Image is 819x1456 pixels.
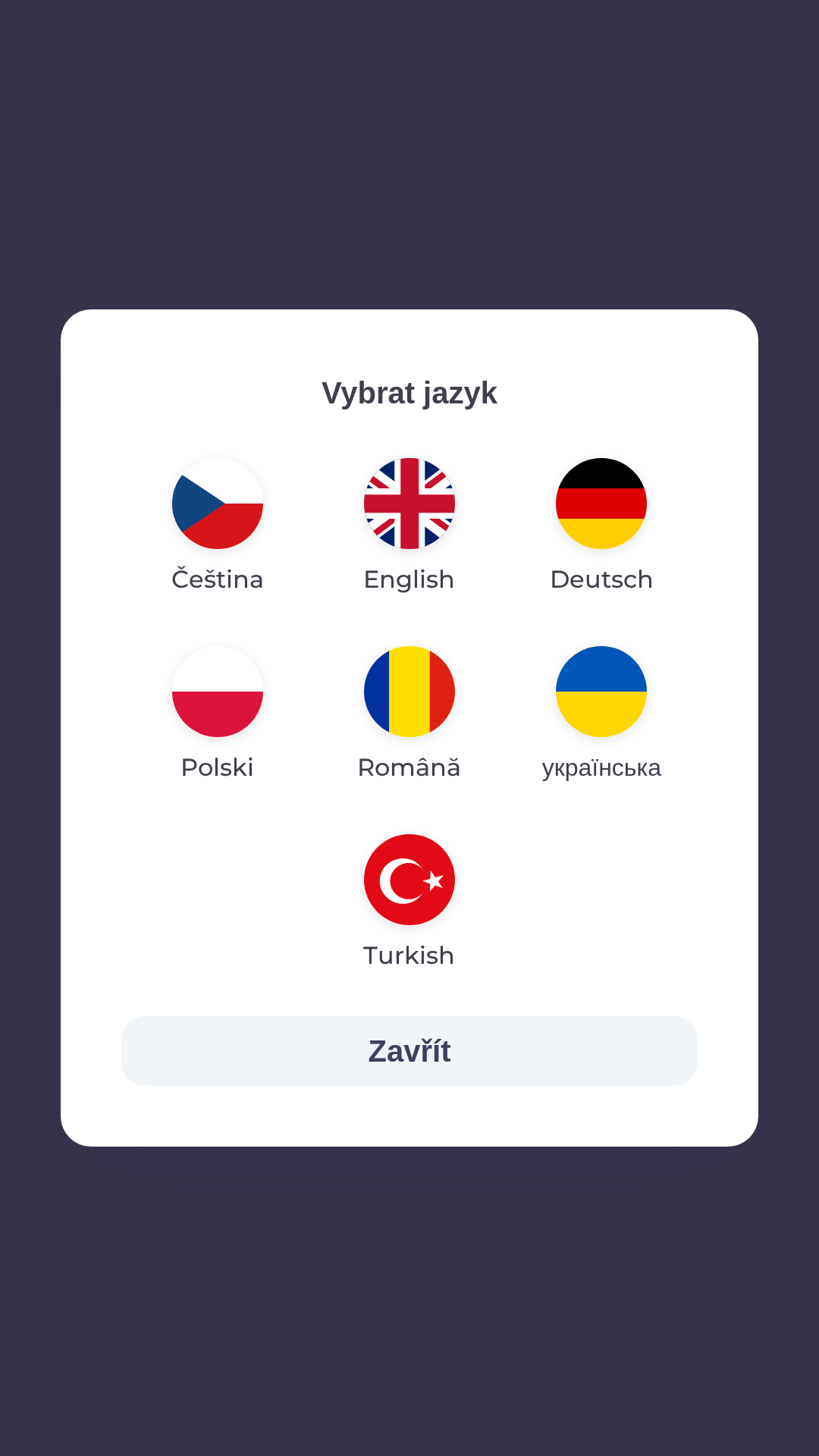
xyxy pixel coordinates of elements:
[513,446,690,610] button: Deutsch
[542,749,661,786] p: українська
[364,646,455,737] img: ro flag
[363,937,455,974] p: Turkish
[327,822,491,986] button: Turkish
[550,561,654,598] p: Deutsch
[357,749,461,786] p: Română
[556,458,647,549] img: de flag
[506,634,698,798] button: українська
[364,834,455,925] img: tr flag
[180,749,254,786] p: Polski
[364,458,455,549] img: en flag
[172,646,263,737] img: pl flag
[321,634,497,798] button: Română
[135,446,300,610] button: Čeština
[136,634,300,798] button: Polski
[556,646,647,737] img: uk flag
[172,458,263,549] img: cs flag
[327,446,491,610] button: English
[171,561,264,598] p: Čeština
[121,370,698,416] p: Vybrat jazyk
[121,1016,698,1086] button: Zavřít
[363,561,455,598] p: English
